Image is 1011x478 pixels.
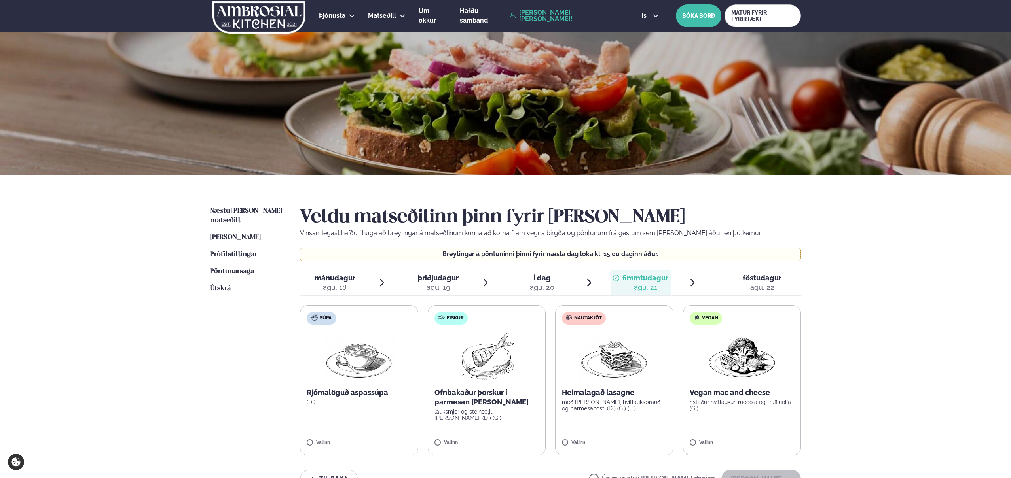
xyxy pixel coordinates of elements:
[368,12,396,19] span: Matseðill
[300,229,801,238] p: Vinsamlegast hafðu í huga að breytingar á matseðlinum kunna að koma fram vegna birgða og pöntunum...
[210,233,261,242] a: [PERSON_NAME]
[210,285,231,292] span: Útskrá
[210,250,257,259] a: Prófílstillingar
[315,274,355,282] span: mánudagur
[725,4,801,27] a: MATUR FYRIR FYRIRTÆKI
[210,268,254,275] span: Pöntunarsaga
[319,12,345,19] span: Þjónusta
[579,331,649,382] img: Lasagna.png
[530,283,554,292] div: ágú. 20
[419,7,436,24] span: Um okkur
[210,284,231,293] a: Útskrá
[210,208,282,224] span: Næstu [PERSON_NAME] matseðill
[319,11,345,21] a: Þjónusta
[743,283,781,292] div: ágú. 22
[8,454,24,470] a: Cookie settings
[574,315,602,321] span: Nautakjöt
[434,408,539,421] p: lauksmjör og steinselju [PERSON_NAME]. (D ) (G )
[622,283,668,292] div: ágú. 21
[447,315,464,321] span: Fiskur
[315,283,355,292] div: ágú. 18
[690,399,795,412] p: ristaður hvítlaukur, ruccola og truffluolía (G )
[300,206,801,229] h2: Veldu matseðilinn þinn fyrir [PERSON_NAME]
[702,315,718,321] span: Vegan
[566,314,572,321] img: beef.svg
[368,11,396,21] a: Matseðill
[438,314,445,321] img: fish.svg
[210,206,284,225] a: Næstu [PERSON_NAME] matseðill
[635,13,665,19] button: is
[641,13,649,19] span: is
[418,283,459,292] div: ágú. 19
[307,388,412,397] p: Rjómalöguð aspassúpa
[676,4,721,27] button: BÓKA BORÐ
[418,274,459,282] span: þriðjudagur
[530,273,554,283] span: Í dag
[210,251,257,258] span: Prófílstillingar
[451,331,522,382] img: Fish.png
[690,388,795,397] p: Vegan mac and cheese
[311,314,318,321] img: soup.svg
[210,234,261,241] span: [PERSON_NAME]
[419,6,447,25] a: Um okkur
[212,1,306,34] img: logo
[743,274,781,282] span: föstudagur
[434,388,539,407] p: Ofnbakaður þorskur í parmesan [PERSON_NAME]
[510,9,623,22] a: [PERSON_NAME] [PERSON_NAME]!
[460,7,488,24] span: Hafðu samband
[210,267,254,276] a: Pöntunarsaga
[308,251,793,257] p: Breytingar á pöntuninni þinni fyrir næsta dag loka kl. 15:00 daginn áður.
[562,399,667,412] p: með [PERSON_NAME], hvítlauksbrauði og parmesanosti (D ) (G ) (E )
[707,331,777,382] img: Vegan.png
[562,388,667,397] p: Heimalagað lasagne
[694,314,700,321] img: Vegan.svg
[307,399,412,405] p: (D )
[320,315,332,321] span: Súpa
[324,331,394,382] img: Soup.png
[460,6,506,25] a: Hafðu samband
[622,274,668,282] span: fimmtudagur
